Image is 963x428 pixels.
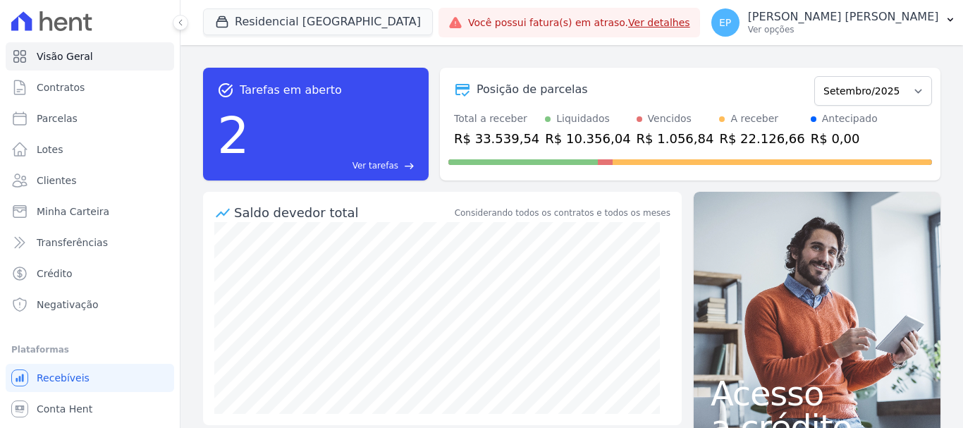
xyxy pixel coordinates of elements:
a: Minha Carteira [6,197,174,226]
div: R$ 22.126,66 [719,129,804,148]
div: A receber [730,111,778,126]
a: Crédito [6,259,174,288]
span: Minha Carteira [37,204,109,219]
span: Conta Hent [37,402,92,416]
div: R$ 1.056,84 [637,129,714,148]
div: Antecipado [822,111,878,126]
span: Você possui fatura(s) em atraso. [468,16,690,30]
div: Vencidos [648,111,692,126]
span: Negativação [37,298,99,312]
span: Visão Geral [37,49,93,63]
div: R$ 33.539,54 [454,129,539,148]
div: Posição de parcelas [477,81,588,98]
div: 2 [217,99,250,172]
a: Lotes [6,135,174,164]
a: Visão Geral [6,42,174,71]
div: Plataformas [11,341,168,358]
span: Crédito [37,267,73,281]
span: EP [719,18,731,27]
a: Recebíveis [6,364,174,392]
span: Recebíveis [37,371,90,385]
span: Contratos [37,80,85,94]
span: Ver tarefas [352,159,398,172]
span: Transferências [37,236,108,250]
div: Liquidados [556,111,610,126]
a: Ver tarefas east [255,159,415,172]
a: Contratos [6,73,174,102]
div: R$ 0,00 [811,129,878,148]
span: task_alt [217,82,234,99]
span: Tarefas em aberto [240,82,342,99]
button: Residencial [GEOGRAPHIC_DATA] [203,8,433,35]
div: R$ 10.356,04 [545,129,630,148]
a: Transferências [6,228,174,257]
span: Acesso [711,377,924,410]
span: Parcelas [37,111,78,126]
p: [PERSON_NAME] [PERSON_NAME] [748,10,939,24]
div: Saldo devedor total [234,203,452,222]
a: Negativação [6,291,174,319]
a: Parcelas [6,104,174,133]
span: Lotes [37,142,63,157]
div: Considerando todos os contratos e todos os meses [455,207,670,219]
a: Ver detalhes [628,17,690,28]
span: Clientes [37,173,76,188]
a: Conta Hent [6,395,174,423]
a: Clientes [6,166,174,195]
span: east [404,161,415,171]
p: Ver opções [748,24,939,35]
div: Total a receber [454,111,539,126]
